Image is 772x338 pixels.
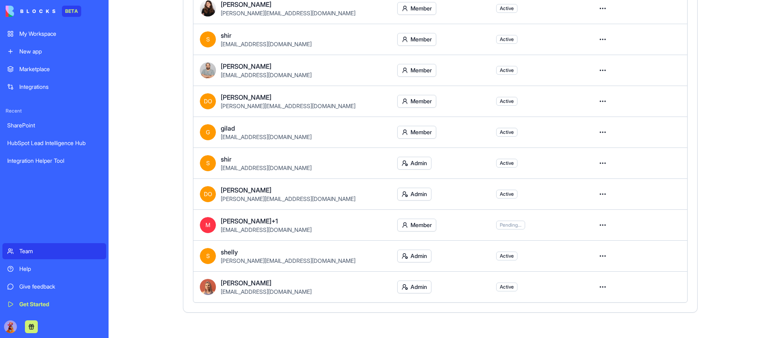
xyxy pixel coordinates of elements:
[6,6,81,17] a: BETA
[397,2,436,15] button: Member
[7,157,101,165] div: Integration Helper Tool
[397,126,436,139] button: Member
[19,300,101,308] div: Get Started
[500,160,514,166] span: Active
[19,47,101,55] div: New app
[2,243,106,259] a: Team
[221,92,271,102] span: [PERSON_NAME]
[2,26,106,42] a: My Workspace
[397,33,436,46] button: Member
[411,35,432,43] span: Member
[221,257,355,264] span: [PERSON_NAME][EMAIL_ADDRESS][DOMAIN_NAME]
[4,320,17,333] img: Kuku_Large_sla5px.png
[19,83,101,91] div: Integrations
[6,6,55,17] img: logo
[397,64,436,77] button: Member
[200,0,216,16] img: profile_pic_qbya32.jpg
[221,10,355,16] span: [PERSON_NAME][EMAIL_ADDRESS][DOMAIN_NAME]
[200,186,216,202] span: DO
[221,288,312,295] span: [EMAIL_ADDRESS][DOMAIN_NAME]
[411,252,427,260] span: Admin
[221,247,238,257] span: shelly
[500,129,514,135] span: Active
[500,284,514,290] span: Active
[2,61,106,77] a: Marketplace
[411,66,432,74] span: Member
[200,93,216,109] span: DO
[2,117,106,133] a: SharePoint
[221,185,271,195] span: [PERSON_NAME]
[2,108,106,114] span: Recent
[200,155,216,171] span: S
[62,6,81,17] div: BETA
[221,133,312,140] span: [EMAIL_ADDRESS][DOMAIN_NAME]
[200,31,216,47] span: S
[221,72,312,78] span: [EMAIL_ADDRESS][DOMAIN_NAME]
[500,222,522,228] span: Pending...
[411,97,432,105] span: Member
[221,41,312,47] span: [EMAIL_ADDRESS][DOMAIN_NAME]
[221,226,312,233] span: [EMAIL_ADDRESS][DOMAIN_NAME]
[200,248,216,264] span: S
[221,216,278,226] span: [PERSON_NAME]+1
[200,124,216,140] span: G
[411,4,432,12] span: Member
[7,139,101,147] div: HubSpot Lead Intelligence Hub
[19,283,101,291] div: Give feedback
[221,102,355,109] span: [PERSON_NAME][EMAIL_ADDRESS][DOMAIN_NAME]
[411,221,432,229] span: Member
[397,157,431,170] button: Admin
[500,5,514,12] span: Active
[221,278,271,288] span: [PERSON_NAME]
[500,253,514,259] span: Active
[397,219,436,231] button: Member
[2,135,106,151] a: HubSpot Lead Intelligence Hub
[7,121,101,129] div: SharePoint
[397,250,431,262] button: Admin
[500,67,514,74] span: Active
[221,154,232,164] span: shir
[411,190,427,198] span: Admin
[500,36,514,43] span: Active
[200,62,216,78] img: ACg8ocINnUFOES7OJTbiXTGVx5LDDHjA4HP-TH47xk9VcrTT7fmeQxI=s96-c
[411,283,427,291] span: Admin
[411,159,427,167] span: Admin
[221,123,235,133] span: gilad
[221,61,271,71] span: [PERSON_NAME]
[19,265,101,273] div: Help
[221,195,355,202] span: [PERSON_NAME][EMAIL_ADDRESS][DOMAIN_NAME]
[397,188,431,201] button: Admin
[19,30,101,38] div: My Workspace
[2,79,106,95] a: Integrations
[19,247,101,255] div: Team
[221,31,232,40] span: shir
[2,279,106,295] a: Give feedback
[397,281,431,293] button: Admin
[200,279,216,295] img: Marina_gj5dtt.jpg
[200,217,216,233] span: M
[2,153,106,169] a: Integration Helper Tool
[397,95,436,108] button: Member
[221,164,312,171] span: [EMAIL_ADDRESS][DOMAIN_NAME]
[2,43,106,59] a: New app
[500,191,514,197] span: Active
[2,261,106,277] a: Help
[19,65,101,73] div: Marketplace
[411,128,432,136] span: Member
[500,98,514,104] span: Active
[2,296,106,312] a: Get Started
